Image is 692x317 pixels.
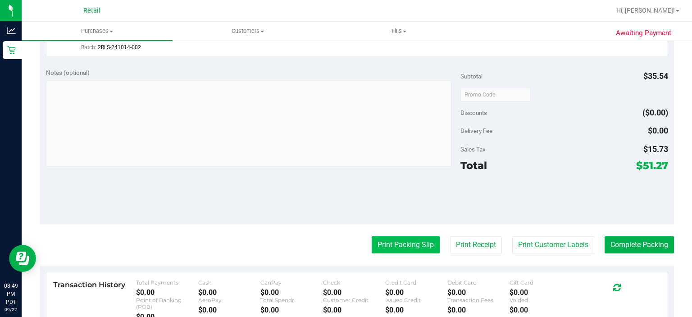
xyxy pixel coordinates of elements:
[323,279,385,286] div: Check
[450,236,502,253] button: Print Receipt
[510,279,572,286] div: Gift Card
[173,27,323,35] span: Customers
[7,26,16,35] inline-svg: Analytics
[460,73,483,80] span: Subtotal
[460,127,492,134] span: Delivery Fee
[616,28,671,38] span: Awaiting Payment
[323,306,385,314] div: $0.00
[22,27,173,35] span: Purchases
[46,69,90,76] span: Notes (optional)
[4,306,18,313] p: 09/22
[636,159,668,172] span: $51.27
[323,288,385,297] div: $0.00
[83,7,100,14] span: Retail
[460,146,486,153] span: Sales Tax
[198,279,260,286] div: Cash
[198,306,260,314] div: $0.00
[136,279,198,286] div: Total Payments
[323,22,474,41] a: Tills
[510,306,572,314] div: $0.00
[447,297,510,303] div: Transaction Fees
[385,297,447,303] div: Issued Credit
[447,288,510,297] div: $0.00
[260,288,323,297] div: $0.00
[385,279,447,286] div: Credit Card
[198,297,260,303] div: AeroPay
[81,44,96,51] span: Batch:
[7,46,16,55] inline-svg: Retail
[510,297,572,303] div: Voided
[512,236,594,253] button: Print Customer Labels
[643,71,668,81] span: $35.54
[4,282,18,306] p: 08:49 PM PDT
[605,236,674,253] button: Complete Packing
[22,22,173,41] a: Purchases
[642,108,668,117] span: ($0.00)
[173,22,323,41] a: Customers
[324,27,474,35] span: Tills
[643,144,668,154] span: $15.73
[510,288,572,297] div: $0.00
[385,288,447,297] div: $0.00
[616,7,675,14] span: Hi, [PERSON_NAME]!
[460,105,487,121] span: Discounts
[260,297,323,303] div: Total Spendr
[98,44,141,51] span: 2RLS-241014-002
[460,88,530,101] input: Promo Code
[136,288,198,297] div: $0.00
[198,288,260,297] div: $0.00
[447,279,510,286] div: Debit Card
[323,297,385,303] div: Customer Credit
[136,297,198,310] div: Point of Banking (POB)
[372,236,440,253] button: Print Packing Slip
[460,159,487,172] span: Total
[385,306,447,314] div: $0.00
[260,279,323,286] div: CanPay
[648,126,668,135] span: $0.00
[260,306,323,314] div: $0.00
[9,245,36,272] iframe: Resource center
[447,306,510,314] div: $0.00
